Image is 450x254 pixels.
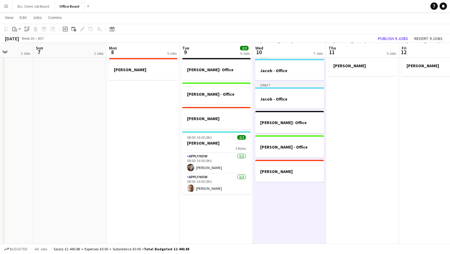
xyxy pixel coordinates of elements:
h3: [PERSON_NAME] [109,67,178,72]
span: Week 36 [20,36,36,41]
div: 7 Jobs [313,51,323,56]
h3: [PERSON_NAME] - Office [182,91,251,97]
app-job-card: DraftJacob - Office [255,83,324,109]
div: [DATE] [5,35,19,42]
h3: [PERSON_NAME] [328,63,397,68]
span: Thu [328,45,336,51]
span: 12 [401,49,407,56]
span: 2/2 [237,135,246,140]
div: 2 Jobs [21,51,30,56]
span: Sun [36,45,43,51]
button: Budgeted [3,246,28,252]
span: 11 [328,49,336,56]
a: Jobs [30,13,44,21]
app-job-card: DraftJacob - Office [255,54,324,80]
span: 9 [181,49,189,56]
h3: Jacob - Office [255,96,324,102]
div: 6 Jobs [240,51,250,56]
a: View [2,13,16,21]
app-card-role: APPLY NOW1/108:00-16:00 (8h)[PERSON_NAME] [182,174,251,194]
div: 2 Jobs [94,51,103,56]
div: Draft [255,83,324,87]
div: 5 Jobs [167,51,177,56]
span: All jobs [34,247,48,251]
span: Comms [48,15,62,20]
h3: Jacob - Office [255,68,324,73]
app-job-card: [PERSON_NAME] [255,160,324,182]
app-job-card: [PERSON_NAME] - Office [255,135,324,157]
h3: [PERSON_NAME] [182,140,251,146]
h3: [PERSON_NAME]- Office [255,120,324,125]
span: Fri [402,45,407,51]
button: ALL Client Job Board [13,0,54,12]
span: Budgeted [10,247,28,251]
span: Tue [182,45,189,51]
span: View [5,15,13,20]
app-job-card: [PERSON_NAME] - Office [182,83,251,105]
span: 10 [254,49,263,56]
button: Revert 9 jobs [412,35,445,42]
h3: [PERSON_NAME]- Office [182,67,251,72]
span: 8 [108,49,117,56]
app-job-card: 08:00-16:00 (8h)2/2[PERSON_NAME]2 RolesAPPLY NOW1/108:00-16:00 (8h)[PERSON_NAME]APPLY NOW1/108:00... [182,131,251,194]
div: Salary £1 440.88 + Expenses £0.00 + Subsistence £0.00 = [54,247,189,251]
span: Edit [20,15,27,20]
span: Mon [109,45,117,51]
app-job-card: [PERSON_NAME]- Office [255,111,324,133]
app-job-card: [PERSON_NAME] [109,58,178,80]
button: Office Board [54,0,84,12]
span: 2 Roles [235,146,246,151]
span: 2/2 [240,46,249,50]
span: 08:00-16:00 (8h) [187,135,212,140]
a: Comms [46,13,64,21]
app-job-card: [PERSON_NAME]- Office [182,58,251,80]
span: Total Budgeted £1 440.88 [144,247,189,251]
span: Wed [255,45,263,51]
h3: [PERSON_NAME] - Office [255,144,324,150]
h3: [PERSON_NAME] [182,116,251,121]
div: BST [38,36,44,41]
button: Publish 9 jobs [375,35,411,42]
app-job-card: [PERSON_NAME] [328,54,397,76]
span: 7 [35,49,43,56]
app-card-role: APPLY NOW1/108:00-16:00 (8h)[PERSON_NAME] [182,153,251,174]
span: Jobs [33,15,42,20]
a: Edit [17,13,29,21]
h3: [PERSON_NAME] [255,169,324,174]
app-job-card: [PERSON_NAME] [182,107,251,129]
div: 5 Jobs [387,51,396,56]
